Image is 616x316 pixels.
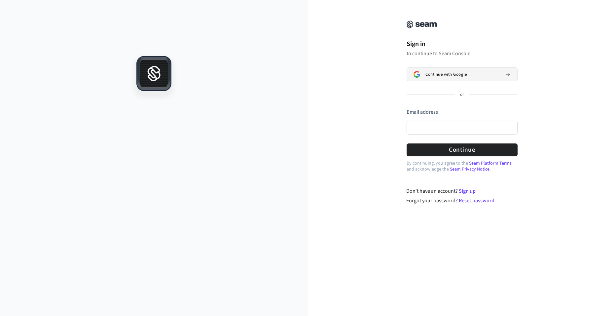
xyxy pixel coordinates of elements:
[407,50,518,57] p: to continue to Seam Console
[460,92,464,98] p: or
[406,197,518,205] div: Forgot your password?
[407,67,518,81] button: Sign in with GoogleContinue with Google
[407,160,518,172] p: By continuing, you agree to the and acknowledge the .
[459,187,476,195] a: Sign up
[407,143,518,156] button: Continue
[469,160,512,167] a: Seam Platform Terms
[459,197,494,204] a: Reset password
[407,108,438,116] label: Email address
[407,39,518,49] h1: Sign in
[425,72,467,77] span: Continue with Google
[406,187,518,195] div: Don't have an account?
[407,20,437,28] img: Seam Console
[414,71,420,78] img: Sign in with Google
[450,166,489,173] a: Seam Privacy Notice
